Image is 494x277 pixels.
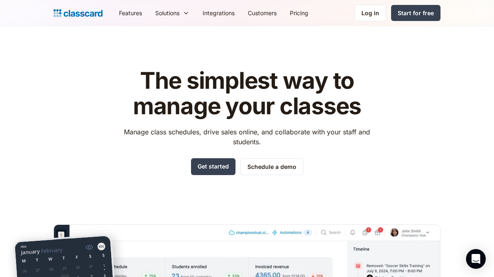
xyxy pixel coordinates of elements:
a: Schedule a demo [240,158,303,175]
a: Integrations [196,4,241,22]
a: Start for free [391,5,440,21]
a: Pricing [283,4,315,22]
h1: The simplest way to manage your classes [117,68,378,119]
div: Open Intercom Messenger [466,249,486,269]
div: Solutions [155,9,179,17]
p: Manage class schedules, drive sales online, and collaborate with your staff and students. [117,127,378,147]
a: Features [112,4,149,22]
a: Get started [191,158,235,175]
a: Logo [54,7,103,19]
div: Solutions [149,4,196,22]
a: Log in [354,5,386,21]
div: Start for free [398,9,434,17]
div: Log in [361,9,379,17]
a: Customers [241,4,283,22]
